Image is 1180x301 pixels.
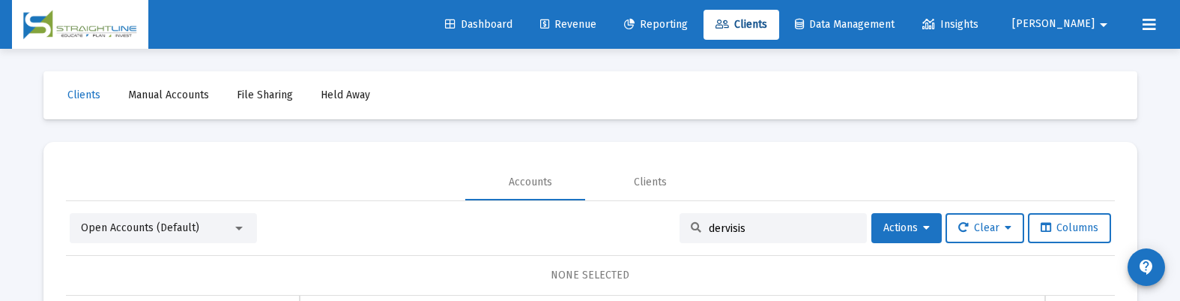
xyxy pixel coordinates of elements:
[1095,10,1113,40] mat-icon: arrow_drop_down
[958,221,1011,234] span: Clear
[509,175,552,190] div: Accounts
[795,18,895,31] span: Data Management
[715,18,767,31] span: Clients
[994,9,1131,39] button: [PERSON_NAME]
[883,221,930,234] span: Actions
[445,18,512,31] span: Dashboard
[78,268,1103,283] div: NONE SELECTED
[1028,213,1111,243] button: Columns
[910,10,990,40] a: Insights
[783,10,907,40] a: Data Management
[871,213,942,243] button: Actions
[1137,258,1155,276] mat-icon: contact_support
[225,80,305,110] a: File Sharing
[1012,18,1095,31] span: [PERSON_NAME]
[237,89,293,101] span: File Sharing
[709,222,856,235] input: Search
[55,80,112,110] a: Clients
[540,18,596,31] span: Revenue
[624,18,688,31] span: Reporting
[945,213,1024,243] button: Clear
[922,18,978,31] span: Insights
[704,10,779,40] a: Clients
[128,89,209,101] span: Manual Accounts
[81,221,199,234] span: Open Accounts (Default)
[634,175,667,190] div: Clients
[67,89,100,101] span: Clients
[23,10,137,40] img: Dashboard
[116,80,221,110] a: Manual Accounts
[321,89,370,101] span: Held Away
[309,80,382,110] a: Held Away
[612,10,700,40] a: Reporting
[1041,221,1098,234] span: Columns
[528,10,608,40] a: Revenue
[433,10,524,40] a: Dashboard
